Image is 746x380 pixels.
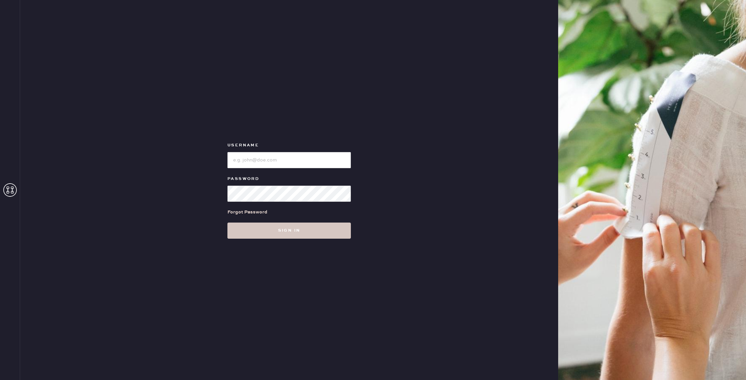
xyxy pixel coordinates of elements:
[227,152,351,168] input: e.g. john@doe.com
[227,223,351,239] button: Sign in
[227,175,351,183] label: Password
[227,208,267,216] div: Forgot Password
[227,202,267,223] a: Forgot Password
[227,141,351,149] label: Username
